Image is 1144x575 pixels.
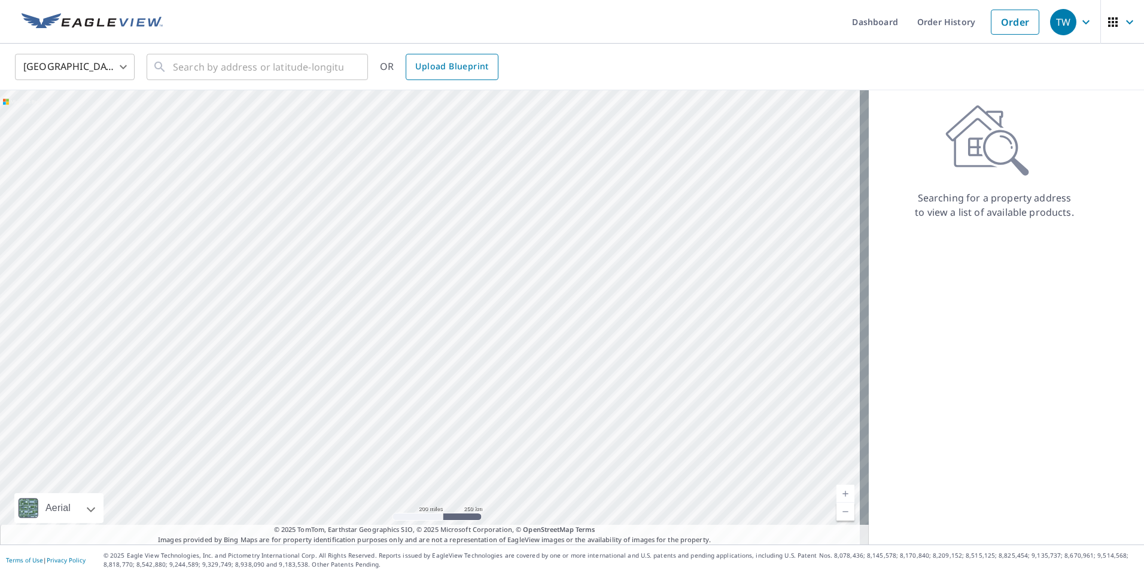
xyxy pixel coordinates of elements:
span: Upload Blueprint [415,59,488,74]
a: Current Level 5, Zoom In [836,485,854,503]
p: | [6,556,86,564]
div: Aerial [14,493,104,523]
p: © 2025 Eagle View Technologies, Inc. and Pictometry International Corp. All Rights Reserved. Repo... [104,551,1138,569]
span: © 2025 TomTom, Earthstar Geographics SIO, © 2025 Microsoft Corporation, © [274,525,595,535]
a: Privacy Policy [47,556,86,564]
div: [GEOGRAPHIC_DATA] [15,50,135,84]
a: Terms of Use [6,556,43,564]
div: OR [380,54,498,80]
img: EV Logo [22,13,163,31]
a: Current Level 5, Zoom Out [836,503,854,521]
a: Upload Blueprint [406,54,498,80]
div: Aerial [42,493,74,523]
input: Search by address or latitude-longitude [173,50,343,84]
a: OpenStreetMap [523,525,573,534]
a: Order [991,10,1039,35]
a: Terms [576,525,595,534]
div: TW [1050,9,1076,35]
p: Searching for a property address to view a list of available products. [914,191,1075,219]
